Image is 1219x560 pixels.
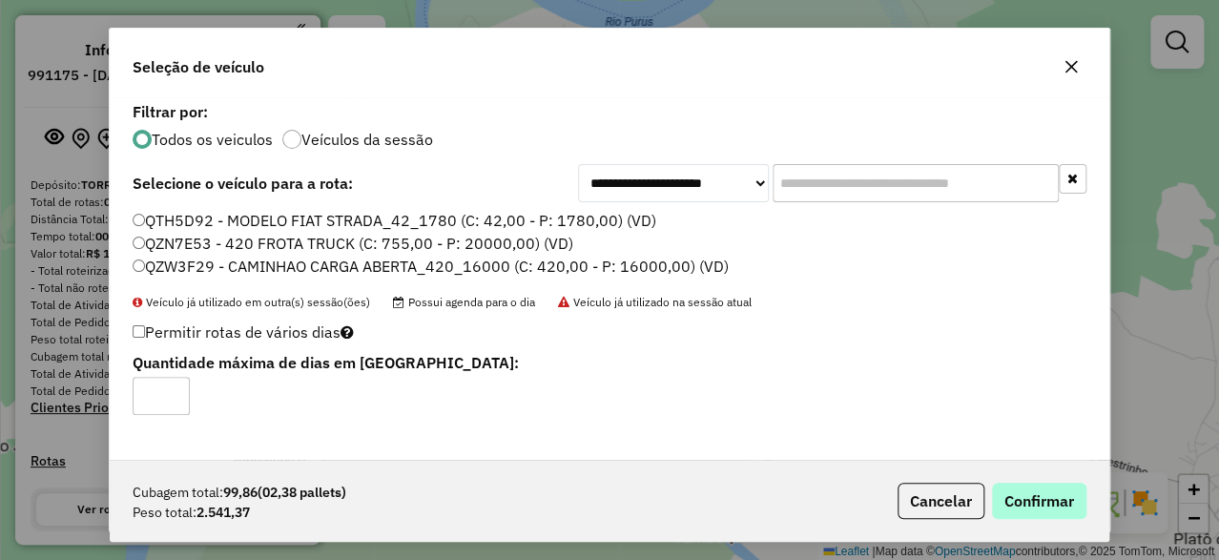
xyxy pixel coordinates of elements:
strong: 2.541,37 [196,503,250,523]
span: Possui agenda para o dia [393,295,535,309]
button: Confirmar [992,483,1086,519]
label: QZW3F29 - CAMINHAO CARGA ABERTA_420_16000 (C: 420,00 - P: 16000,00) (VD) [133,255,729,278]
input: QZN7E53 - 420 FROTA TRUCK (C: 755,00 - P: 20000,00) (VD) [133,237,145,249]
label: QZN7E53 - 420 FROTA TRUCK (C: 755,00 - P: 20000,00) (VD) [133,232,573,255]
span: Peso total: [133,503,196,523]
span: Veículo já utilizado na sessão atual [558,295,752,309]
label: Quantidade máxima de dias em [GEOGRAPHIC_DATA]: [133,351,761,374]
label: Veículos da sessão [301,132,433,147]
input: QZW3F29 - CAMINHAO CARGA ABERTA_420_16000 (C: 420,00 - P: 16000,00) (VD) [133,259,145,272]
span: Seleção de veículo [133,55,264,78]
span: Cubagem total: [133,483,223,503]
strong: Selecione o veículo para a rota: [133,174,353,193]
label: QTH5D92 - MODELO FIAT STRADA_42_1780 (C: 42,00 - P: 1780,00) (VD) [133,209,656,232]
span: Veículo já utilizado em outra(s) sessão(ões) [133,295,370,309]
strong: 99,86 [223,483,346,503]
button: Cancelar [898,483,984,519]
label: Filtrar por: [133,100,1086,123]
input: Permitir rotas de vários dias [133,325,145,338]
span: (02,38 pallets) [258,484,346,501]
label: Permitir rotas de vários dias [133,314,354,350]
label: Todos os veiculos [152,132,273,147]
input: QTH5D92 - MODELO FIAT STRADA_42_1780 (C: 42,00 - P: 1780,00) (VD) [133,214,145,226]
i: Selecione pelo menos um veículo [341,324,354,340]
